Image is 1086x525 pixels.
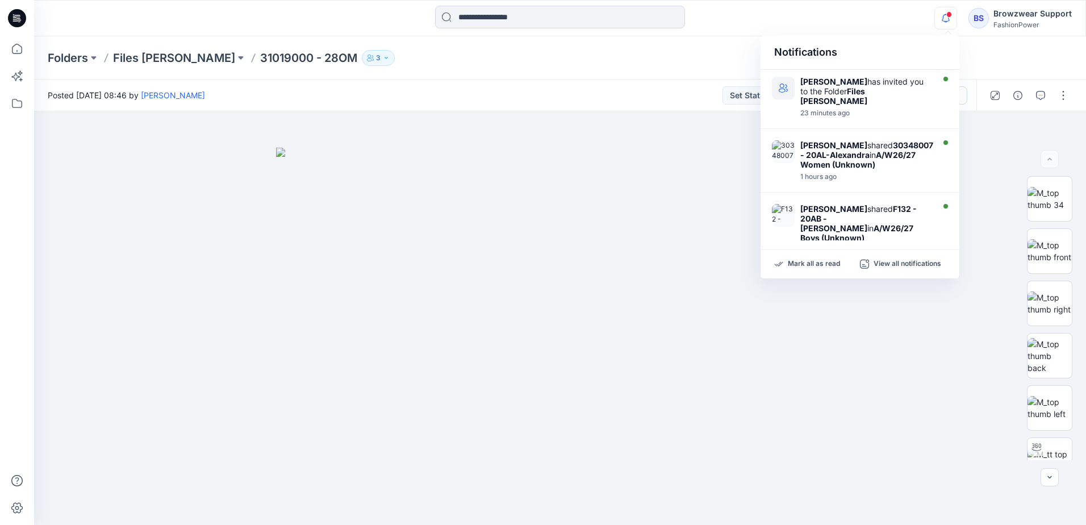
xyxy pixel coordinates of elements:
[141,90,205,100] a: [PERSON_NAME]
[1009,86,1027,105] button: Details
[800,109,931,117] div: Wednesday, August 20, 2025 09:14
[800,86,867,106] strong: Files [PERSON_NAME]
[772,140,795,163] img: 30348007 - 20AL-Alexandra
[993,7,1072,20] div: Browzwear Support
[772,204,795,227] img: F132 - 20AB - Edgar
[362,50,395,66] button: 3
[113,50,235,66] a: Files [PERSON_NAME]
[788,259,840,269] p: Mark all as read
[48,50,88,66] a: Folders
[1027,291,1072,315] img: M_top thumb right
[772,77,795,99] img: Files Sylvia
[800,204,931,243] div: shared in
[800,140,933,160] strong: 30348007 - 20AL-Alexandra
[1027,187,1072,211] img: M_top thumb 34
[800,140,867,150] strong: [PERSON_NAME]
[993,20,1072,29] div: FashionPower
[48,89,205,101] span: Posted [DATE] 08:46 by
[800,204,867,214] strong: [PERSON_NAME]
[800,173,933,181] div: Wednesday, August 20, 2025 08:11
[800,77,867,86] strong: [PERSON_NAME]
[260,50,357,66] p: 31019000 - 28OM
[1027,239,1072,263] img: M_top thumb front
[800,140,933,169] div: shared in
[1027,396,1072,420] img: M_top thumb left
[1027,448,1072,472] img: M_tt top thumb
[800,77,931,106] div: has invited you to the Folder
[800,150,916,169] strong: A/W26/27 Women (Unknown)
[376,52,381,64] p: 3
[800,204,917,233] strong: F132 - 20AB - [PERSON_NAME]
[761,35,959,70] div: Notifications
[800,223,913,243] strong: A/W26/27 Boys (Unknown)
[968,8,989,28] div: BS
[276,148,844,525] img: eyJhbGciOiJIUzI1NiIsImtpZCI6IjAiLCJzbHQiOiJzZXMiLCJ0eXAiOiJKV1QifQ.eyJkYXRhIjp7InR5cGUiOiJzdG9yYW...
[874,259,941,269] p: View all notifications
[1027,338,1072,374] img: M_top thumb back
